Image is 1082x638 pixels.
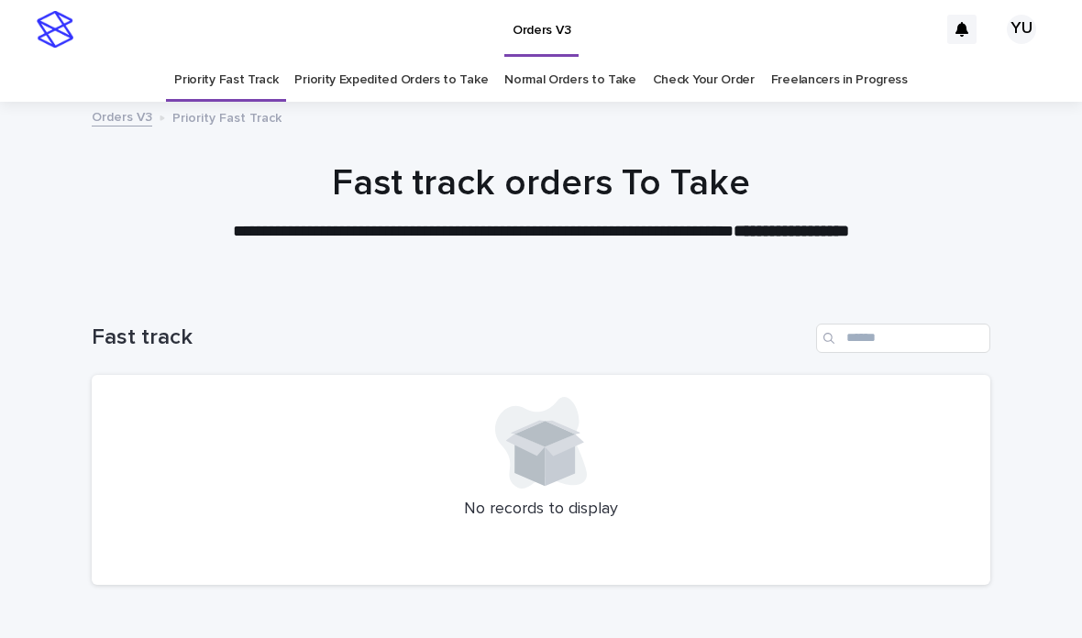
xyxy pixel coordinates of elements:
a: Normal Orders to Take [504,59,636,102]
a: Freelancers in Progress [771,59,908,102]
input: Search [816,324,990,353]
img: stacker-logo-s-only.png [37,11,73,48]
p: Priority Fast Track [172,106,282,126]
div: YU [1007,15,1036,44]
a: Priority Fast Track [174,59,278,102]
h1: Fast track orders To Take [92,161,990,205]
a: Orders V3 [92,105,152,126]
a: Check Your Order [653,59,755,102]
a: Priority Expedited Orders to Take [294,59,488,102]
p: No records to display [114,500,968,520]
h1: Fast track [92,324,809,351]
